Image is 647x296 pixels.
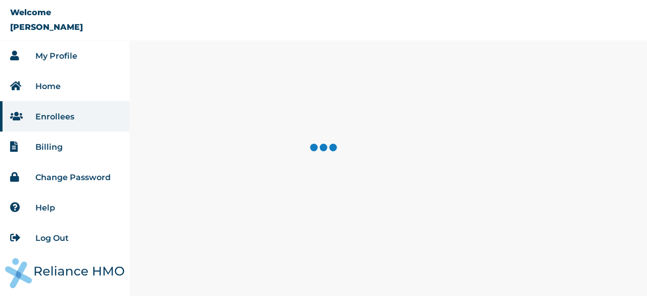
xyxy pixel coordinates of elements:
a: Home [35,81,61,91]
a: Billing [35,142,63,152]
a: Enrollees [35,112,74,121]
p: [PERSON_NAME] [10,22,83,32]
a: Log Out [35,233,69,243]
a: My Profile [35,51,77,61]
img: RelianceHMO's Logo [5,258,124,288]
p: Welcome [10,8,51,17]
a: Change Password [35,173,111,182]
a: Help [35,203,55,213]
